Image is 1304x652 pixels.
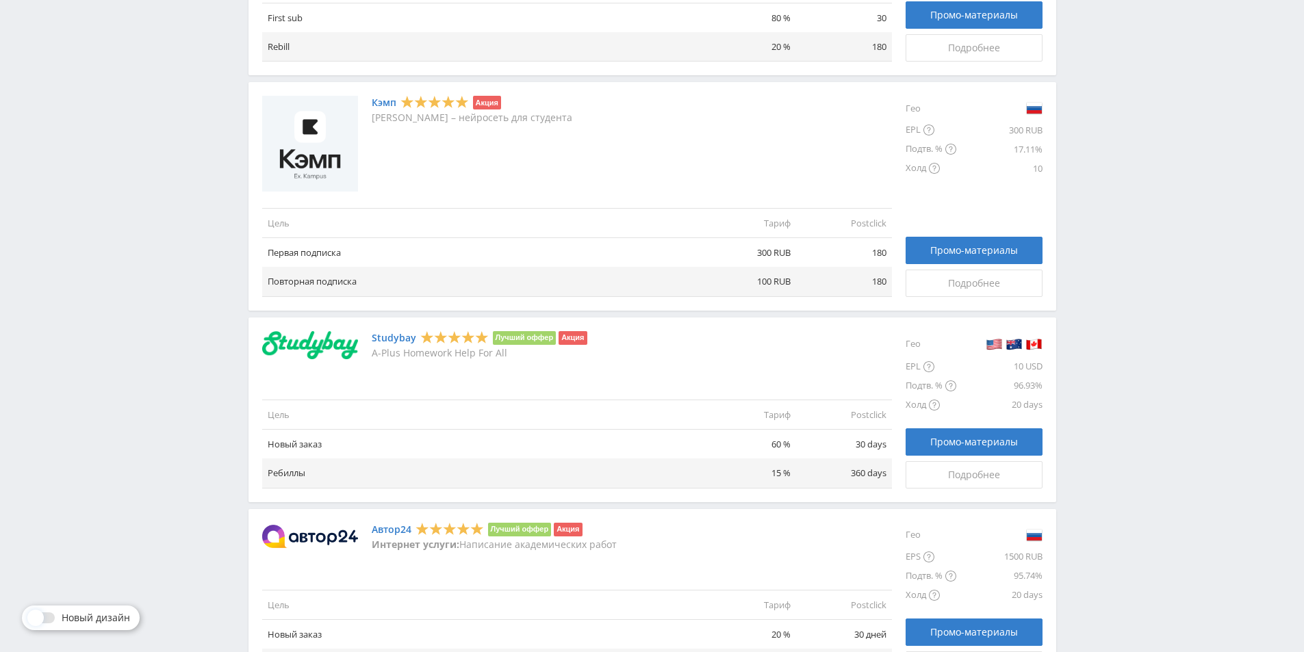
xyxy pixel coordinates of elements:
[372,348,587,358] p: A-Plus Homework Help For All
[700,620,796,649] td: 20 %
[906,96,956,120] div: Гео
[906,270,1043,297] a: Подробнее
[700,3,796,32] td: 80 %
[930,436,1018,447] span: Промо-материалы
[956,566,1043,586] div: 95.74%
[262,590,700,620] td: Цель
[956,586,1043,605] div: 20 days
[700,458,796,488] td: 15 %
[700,267,796,296] td: 100 RUB
[956,547,1043,566] div: 1500 RUB
[906,376,956,395] div: Подтв. %
[262,331,358,360] img: Studybay
[906,523,956,547] div: Гео
[906,586,956,605] div: Холд
[262,32,700,62] td: Rebill
[262,458,700,488] td: Ребиллы
[906,237,1043,264] a: Промо-материалы
[372,97,396,108] a: Кэмп
[400,95,469,109] div: 5 Stars
[906,547,956,566] div: EPS
[956,159,1043,178] div: 10
[700,209,796,238] td: Тариф
[372,112,572,123] p: [PERSON_NAME] – нейросеть для студента
[796,209,892,238] td: Postclick
[906,428,1043,456] a: Промо-материалы
[948,42,1000,53] span: Подробнее
[956,120,1043,140] div: 300 RUB
[906,357,956,376] div: EPL
[956,395,1043,415] div: 20 days
[473,96,501,109] li: Акция
[262,3,700,32] td: First sub
[796,32,892,62] td: 180
[796,238,892,268] td: 180
[559,331,587,345] li: Акция
[416,521,484,536] div: 5 Stars
[372,332,416,343] a: Studybay
[906,34,1043,62] a: Подробнее
[906,566,956,586] div: Подтв. %
[262,267,700,296] td: Повторная подписка
[906,159,956,178] div: Холд
[700,590,796,620] td: Тариф
[948,278,1000,289] span: Подробнее
[796,620,892,649] td: 30 дней
[930,627,1018,638] span: Промо-материалы
[906,395,956,415] div: Холд
[262,620,700,649] td: Новый заказ
[372,539,617,550] p: Написание академических работ
[796,400,892,430] td: Postclick
[372,538,459,551] strong: Интернет услуги:
[262,209,700,238] td: Цель
[906,331,956,357] div: Гео
[554,523,582,536] li: Акция
[796,3,892,32] td: 30
[796,430,892,459] td: 30 days
[956,376,1043,395] div: 96.93%
[700,238,796,268] td: 300 RUB
[700,32,796,62] td: 20 %
[930,245,1018,256] span: Промо-материалы
[956,140,1043,159] div: 17.11%
[906,1,1043,29] a: Промо-материалы
[262,400,700,430] td: Цель
[262,430,700,459] td: Новый заказ
[488,523,552,536] li: Лучший оффер
[906,140,956,159] div: Подтв. %
[700,400,796,430] td: Тариф
[262,96,358,192] img: Кэмп
[493,331,557,345] li: Лучший оффер
[700,430,796,459] td: 60 %
[906,618,1043,646] a: Промо-материалы
[262,238,700,268] td: Первая подписка
[906,120,956,140] div: EPL
[62,612,130,623] span: Новый дизайн
[930,10,1018,21] span: Промо-материалы
[796,267,892,296] td: 180
[956,357,1043,376] div: 10 USD
[420,330,489,344] div: 5 Stars
[796,590,892,620] td: Postclick
[796,458,892,488] td: 360 days
[948,469,1000,480] span: Подробнее
[262,525,358,548] img: Автор24
[372,524,411,535] a: Автор24
[906,461,1043,488] a: Подробнее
